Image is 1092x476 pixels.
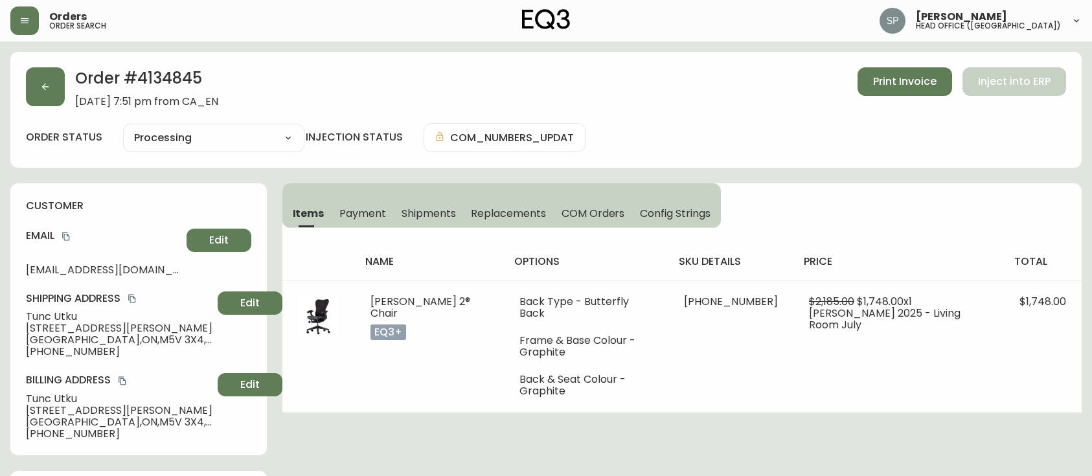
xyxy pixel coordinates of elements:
[26,264,181,276] span: [EMAIL_ADDRESS][DOMAIN_NAME]
[126,292,139,305] button: copy
[26,416,212,428] span: [GEOGRAPHIC_DATA] , ON , M5V 3X4 , CA
[873,74,937,89] span: Print Invoice
[365,255,494,269] h4: name
[26,311,212,323] span: Tunc Utku
[116,374,129,387] button: copy
[519,296,653,319] li: Back Type - Butterfly Back
[519,335,653,358] li: Frame & Base Colour - Graphite
[75,67,218,96] h2: Order # 4134845
[26,346,212,357] span: [PHONE_NUMBER]
[49,22,106,30] h5: order search
[26,334,212,346] span: [GEOGRAPHIC_DATA] , ON , M5V 3X4 , CA
[339,207,386,220] span: Payment
[187,229,251,252] button: Edit
[293,207,324,220] span: Items
[471,207,545,220] span: Replacements
[857,294,912,309] span: $1,748.00 x 1
[1014,255,1071,269] h4: total
[522,9,570,30] img: logo
[218,373,282,396] button: Edit
[26,393,212,405] span: Tunc Utku
[26,291,212,306] h4: Shipping Address
[26,373,212,387] h4: Billing Address
[916,12,1007,22] span: [PERSON_NAME]
[1019,294,1066,309] span: $1,748.00
[240,378,260,392] span: Edit
[402,207,456,220] span: Shipments
[679,255,783,269] h4: sku details
[26,405,212,416] span: [STREET_ADDRESS][PERSON_NAME]
[880,8,905,34] img: 0cb179e7bf3690758a1aaa5f0aafa0b4
[26,428,212,440] span: [PHONE_NUMBER]
[370,324,406,340] p: eq3+
[916,22,1061,30] h5: head office ([GEOGRAPHIC_DATA])
[298,296,339,337] img: 15c5fd93-7af1-47e2-b26a-a01aa6ab64f1Optional[mirra-2-graphite-herman-miller-chair].jpg
[26,323,212,334] span: [STREET_ADDRESS][PERSON_NAME]
[49,12,87,22] span: Orders
[519,374,653,397] li: Back & Seat Colour - Graphite
[209,233,229,247] span: Edit
[240,296,260,310] span: Edit
[809,294,854,309] span: $2,185.00
[370,294,470,321] span: [PERSON_NAME] 2® Chair
[218,291,282,315] button: Edit
[858,67,952,96] button: Print Invoice
[640,207,710,220] span: Config Strings
[804,255,994,269] h4: price
[306,130,403,144] h4: injection status
[26,130,102,144] label: order status
[684,294,778,309] span: [PHONE_NUMBER]
[60,230,73,243] button: copy
[26,229,181,243] h4: Email
[26,199,251,213] h4: customer
[562,207,625,220] span: COM Orders
[75,96,218,108] span: [DATE] 7:51 pm from CA_EN
[514,255,658,269] h4: options
[809,306,961,332] span: [PERSON_NAME] 2025 - Living Room July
